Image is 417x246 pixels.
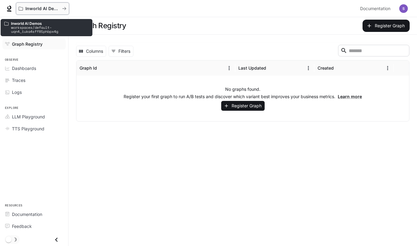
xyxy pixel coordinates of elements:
[360,5,390,13] span: Documentation
[12,89,22,95] span: Logs
[76,46,106,57] button: Select columns
[16,2,69,15] button: All workspaces
[76,20,126,32] h1: Graph Registry
[2,209,66,220] a: Documentation
[6,236,12,243] span: Dark mode toggle
[11,21,89,25] p: Inworld AI Demos
[334,63,344,73] button: Sort
[12,211,42,217] span: Documentation
[124,94,362,100] p: Register your first graph to run A/B tests and discover which variant best improves your business...
[358,2,395,15] a: Documentation
[109,46,133,57] button: Show filters
[12,125,44,132] span: TTS Playground
[12,65,36,71] span: Dashboards
[318,65,334,71] div: Created
[50,233,63,246] button: Close drawer
[2,87,66,98] a: Logs
[338,45,409,58] div: Search
[225,86,260,92] p: No graphs found.
[2,221,66,232] a: Feedback
[225,63,234,73] button: Menu
[12,113,45,120] span: LLM Playground
[397,2,410,15] button: User avatar
[11,25,89,33] p: workspaces/default-uqn4_iuka4sff81phbpx4g
[221,101,265,111] button: Register Graph
[267,63,276,73] button: Sort
[238,65,266,71] div: Last Updated
[363,20,410,32] button: Register Graph
[304,63,313,73] button: Menu
[12,77,25,83] span: Traces
[383,63,392,73] button: Menu
[2,63,66,74] a: Dashboards
[338,94,362,99] a: Learn more
[2,123,66,134] a: TTS Playground
[25,6,60,11] p: Inworld AI Demos
[399,4,408,13] img: User avatar
[2,111,66,122] a: LLM Playground
[80,65,97,71] div: Graph Id
[12,223,32,229] span: Feedback
[12,41,43,47] span: Graph Registry
[98,63,107,73] button: Sort
[2,39,66,49] a: Graph Registry
[2,75,66,86] a: Traces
